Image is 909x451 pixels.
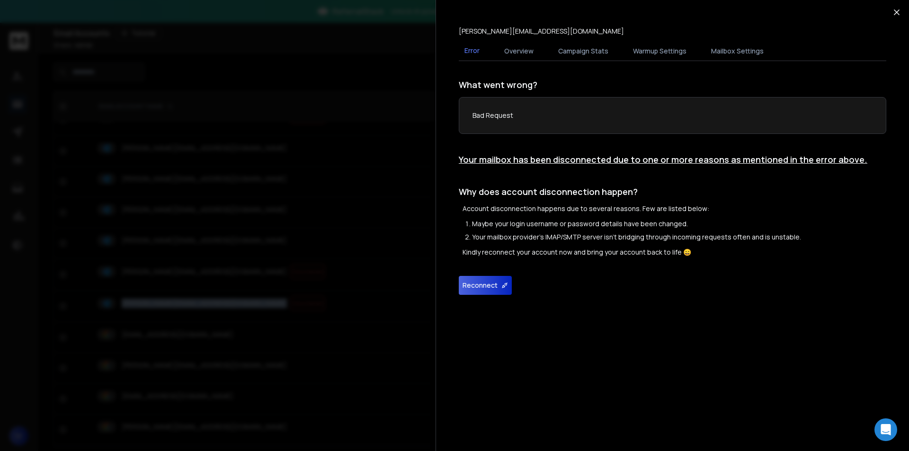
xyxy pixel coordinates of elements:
button: Campaign Stats [553,41,614,62]
h1: Why does account disconnection happen? [459,185,886,198]
p: Bad Request [472,111,873,120]
button: Warmup Settings [627,41,692,62]
p: Account disconnection happens due to several reasons. Few are listed below: [463,204,886,213]
li: Your mailbox provider's IMAP/SMTP server isn't bridging through incoming requests often and is un... [472,232,886,242]
h1: Your mailbox has been disconnected due to one or more reasons as mentioned in the error above. [459,153,886,166]
button: Error [459,40,485,62]
button: Mailbox Settings [705,41,769,62]
div: Open Intercom Messenger [874,418,897,441]
p: [PERSON_NAME][EMAIL_ADDRESS][DOMAIN_NAME] [459,27,624,36]
h1: What went wrong? [459,78,886,91]
button: Reconnect [459,276,512,295]
p: Kindly reconnect your account now and bring your account back to life 😄 [463,248,886,257]
li: Maybe your login username or password details have been changed. [472,219,886,229]
button: Overview [499,41,539,62]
